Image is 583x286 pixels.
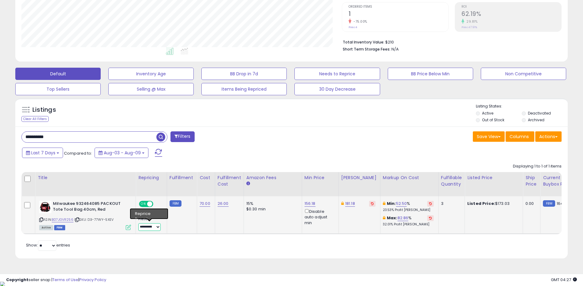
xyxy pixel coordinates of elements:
[53,201,127,214] b: Milwaukee 932464085 PACKOUT Tote Tool Bag 40cm, Red
[467,201,495,206] b: Listed Price:
[467,175,520,181] div: Listed Price
[200,201,210,207] a: 70.00
[349,5,448,9] span: Ordered Items
[38,175,133,181] div: Title
[388,68,473,80] button: BB Price Below Min
[481,68,566,80] button: Non Competitive
[294,68,380,80] button: Needs to Reprice
[64,150,92,156] span: Compared to:
[383,215,434,227] div: %
[387,201,396,206] b: Min:
[32,106,56,114] h5: Listings
[138,217,162,231] div: Preset:
[52,217,73,222] a: B07JGVR256
[26,242,70,248] span: Show: entries
[343,47,391,52] b: Short Term Storage Fees:
[513,164,562,169] div: Displaying 1 to 1 of 1 items
[21,116,49,122] div: Clear All Filters
[52,277,78,283] a: Terms of Use
[6,277,28,283] strong: Copyright
[441,201,460,206] div: 3
[510,134,529,140] span: Columns
[218,201,229,207] a: 26.00
[31,150,55,156] span: Last 7 Days
[246,206,297,212] div: $0.30 min
[138,175,164,181] div: Repricing
[22,148,63,158] button: Last 7 Days
[140,201,147,207] span: ON
[246,181,250,186] small: Amazon Fees.
[467,201,518,206] div: $173.03
[462,10,561,19] h2: 62.19%
[383,208,434,212] p: 23.53% Profit [PERSON_NAME]
[462,5,561,9] span: ROI
[95,148,148,158] button: Aug-03 - Aug-09
[6,277,106,283] div: seller snap | |
[557,201,569,206] span: 164.47
[74,217,114,222] span: | SKU: D3-77WY-5XEV
[138,210,162,216] div: Amazon AI *
[482,111,493,116] label: Active
[343,38,557,45] li: $210
[104,150,141,156] span: Aug-03 - Aug-09
[305,175,336,181] div: Min Price
[383,222,434,227] p: 32.01% Profit [PERSON_NAME]
[343,40,384,45] b: Total Inventory Value:
[218,175,241,187] div: Fulfillment Cost
[482,117,504,122] label: Out of Stock
[170,131,194,142] button: Filters
[525,175,538,187] div: Ship Price
[15,83,101,95] button: Top Sellers
[528,117,544,122] label: Archived
[535,131,562,142] button: Actions
[170,200,181,207] small: FBM
[396,201,407,207] a: 52.50
[341,175,378,181] div: [PERSON_NAME]
[305,201,316,207] a: 156.18
[39,225,53,230] span: All listings currently available for purchase on Amazon
[246,201,297,206] div: 15%
[528,111,551,116] label: Deactivated
[380,172,438,196] th: The percentage added to the cost of goods (COGS) that forms the calculator for Min & Max prices.
[39,201,131,229] div: ASIN:
[387,215,398,221] b: Max:
[79,277,106,283] a: Privacy Policy
[391,46,399,52] span: N/A
[201,83,287,95] button: Items Being Repriced
[200,175,212,181] div: Cost
[345,201,355,207] a: 181.18
[170,175,194,181] div: Fulfillment
[383,175,436,181] div: Markup on Cost
[543,175,574,187] div: Current Buybox Price
[349,25,357,29] small: Prev: 4
[473,131,505,142] button: Save View
[462,25,477,29] small: Prev: 47.91%
[246,175,299,181] div: Amazon Fees
[305,208,334,226] div: Disable auto adjust min
[441,175,462,187] div: Fulfillable Quantity
[351,19,367,24] small: -75.00%
[543,200,555,207] small: FBM
[108,68,194,80] button: Inventory Age
[349,10,448,19] h2: 1
[108,83,194,95] button: Selling @ Max
[506,131,534,142] button: Columns
[15,68,101,80] button: Default
[525,201,536,206] div: 0.00
[294,83,380,95] button: 30 Day Decrease
[464,19,477,24] small: 29.81%
[551,277,577,283] span: 2025-08-18 04:27 GMT
[398,215,409,221] a: 82.86
[54,225,65,230] span: FBM
[39,201,51,213] img: 41SDql3pqIL._SL40_.jpg
[383,201,434,212] div: %
[476,103,568,109] p: Listing States:
[201,68,287,80] button: BB Drop in 7d
[152,201,162,207] span: OFF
